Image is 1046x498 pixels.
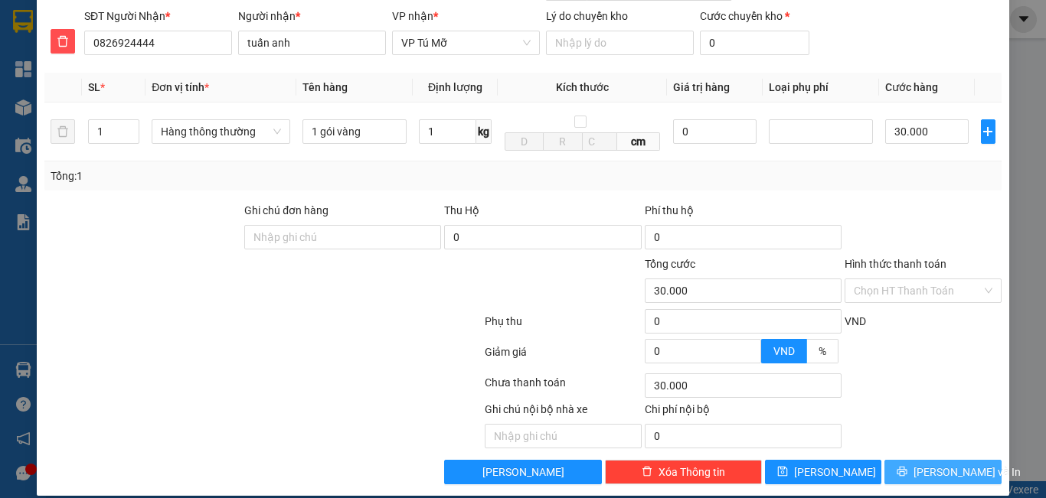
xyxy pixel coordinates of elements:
span: Kích thước [556,81,609,93]
span: VND [773,345,795,357]
span: cm [617,132,661,151]
button: delete [51,29,75,54]
span: kg [476,119,492,144]
div: Giảm giá [483,343,643,370]
button: [PERSON_NAME] [444,460,601,484]
span: SL [88,81,100,93]
span: plus [982,125,995,138]
button: delete [51,119,75,144]
div: SĐT Người Nhận [84,8,232,24]
div: Cước chuyển kho [700,8,809,24]
button: deleteXóa Thông tin [605,460,762,484]
div: Tổng: 1 [51,168,405,184]
span: VP nhận [392,10,433,22]
input: Tên người nhận [238,31,386,55]
button: save[PERSON_NAME] [765,460,882,484]
div: Phụ thu [483,313,643,340]
span: Giá trị hàng [673,81,730,93]
label: Ghi chú đơn hàng [244,204,329,216]
div: Phí thu hộ [645,202,842,225]
label: Hình thức thanh toán [845,258,946,270]
span: VND [845,315,866,327]
button: printer[PERSON_NAME] và In [884,460,1002,484]
span: [PERSON_NAME] [482,464,564,480]
span: Xóa Thông tin [659,464,725,480]
span: delete [51,35,74,47]
span: Tổng cước [645,258,695,270]
span: Định lượng [428,81,482,93]
div: Chưa thanh toán [483,374,643,401]
span: [PERSON_NAME] và In [914,464,1021,480]
input: R [543,132,582,151]
input: 0 [673,119,757,144]
input: Ghi chú đơn hàng [244,225,441,249]
input: SĐT người nhận [84,31,232,55]
input: C [582,132,617,151]
span: [PERSON_NAME] [794,464,876,480]
span: Hàng thông thường [161,120,281,143]
th: Loại phụ phí [763,73,879,103]
span: printer [897,466,907,478]
span: Tên hàng [302,81,348,93]
span: Cước hàng [885,81,938,93]
span: Thu Hộ [444,204,479,216]
div: Chi phí nội bộ [645,401,842,424]
span: VP Tú Mỡ [401,31,531,54]
div: Người nhận [238,8,386,24]
input: VD: Bàn, Ghế [302,119,407,144]
button: plus [981,119,995,144]
label: Lý do chuyển kho [546,10,628,22]
div: Ghi chú nội bộ nhà xe [485,401,642,424]
span: save [777,466,788,478]
span: % [819,345,826,357]
span: Đơn vị tính [152,81,209,93]
input: D [505,132,544,151]
input: Nhập ghi chú [485,424,642,448]
input: Lý do chuyển kho [546,31,694,55]
span: delete [642,466,652,478]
